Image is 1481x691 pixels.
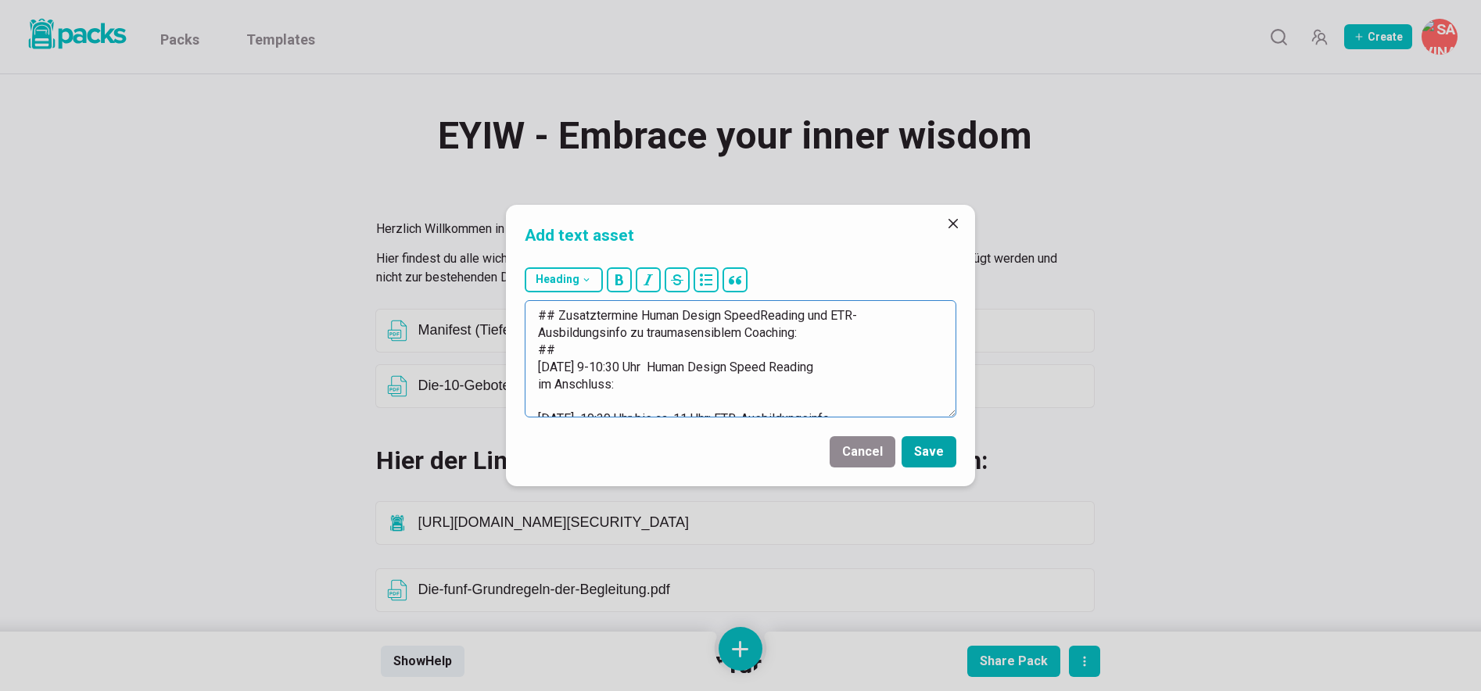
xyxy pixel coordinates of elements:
[607,267,632,292] button: bold
[694,267,719,292] button: bullet
[506,205,975,260] header: Add text asset
[636,267,661,292] button: italic
[830,436,895,467] button: Cancel
[941,211,966,236] button: Close
[525,267,603,292] button: Heading
[665,267,690,292] button: strikethrough
[723,267,748,292] button: block quote
[902,436,956,467] button: Save
[525,300,956,417] textarea: ## Zusatztermine Human Design SpeedReading und ETR-Ausbildungsinfo zu traumasensiblem Coaching: #...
